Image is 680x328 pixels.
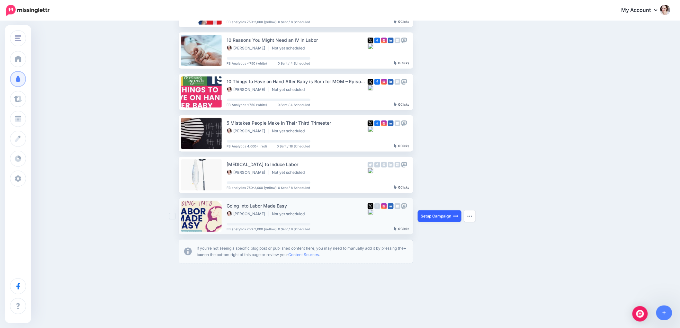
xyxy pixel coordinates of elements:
img: instagram-square.png [381,38,387,43]
a: Content Sources [289,252,319,257]
img: pointer-grey-darker.png [394,185,397,189]
span: 0 Sent / 18 Scheduled [277,145,310,148]
b: 0 [398,102,401,106]
img: instagram-grey-square.png [381,162,387,168]
span: FB analytics 750-2,000 (yellow) [227,186,277,189]
img: google_business-grey-square.png [395,120,400,126]
b: 0 [398,227,401,231]
img: instagram-square.png [381,203,387,209]
img: instagram-square.png [381,79,387,85]
span: FB analytics 750-2,000 (yellow) [227,227,277,231]
img: facebook-grey-square.png [374,162,380,168]
img: Missinglettr [6,5,49,16]
b: 0 [398,61,401,65]
img: twitter-grey-square.png [368,162,373,168]
img: bluesky-grey-square.png [368,43,373,49]
li: Not yet scheduled [272,211,308,217]
div: Clicks [394,103,409,107]
img: mastodon-grey-square.png [401,203,407,209]
div: Clicks [394,144,409,148]
a: My Account [615,3,670,18]
img: arrow-long-right-white.png [453,214,458,219]
b: + icon [197,246,407,257]
img: dots.png [467,215,472,217]
img: twitter-square.png [368,120,373,126]
li: Not yet scheduled [272,129,308,134]
img: pointer-grey-darker.png [394,61,397,65]
img: menu.png [15,35,21,41]
div: 5 Mistakes People Make in Their Third Trimester [227,119,368,127]
img: linkedin-square.png [388,120,394,126]
b: 0 [398,20,401,23]
li: Not yet scheduled [272,170,308,175]
img: instagram-square.png [381,120,387,126]
img: twitter-square.png [368,79,373,85]
img: mastodon-grey-square.png [401,120,407,126]
li: [PERSON_NAME] [227,129,269,134]
span: 0 Sent / 8 Scheduled [278,186,310,189]
div: [MEDICAL_DATA] to Induce Labor [227,161,368,168]
div: Clicks [394,186,409,190]
img: linkedin-square.png [388,79,394,85]
img: linkedin-grey-square.png [388,162,394,168]
img: google_business-grey-square.png [395,79,400,85]
li: Not yet scheduled [272,46,308,51]
img: twitter-square.png [368,38,373,43]
img: google_business-grey-square.png [395,203,400,209]
img: facebook-grey-square.png [374,203,380,209]
img: bluesky-grey-square.png [368,209,373,215]
a: Setup Campaign [418,210,461,222]
li: [PERSON_NAME] [227,46,269,51]
span: FB analytics 750-2,000 (yellow) [227,20,277,23]
span: FB Analytics <750 (white) [227,103,267,106]
li: [PERSON_NAME] [227,211,269,217]
div: Clicks [394,20,409,24]
img: google_business-grey-square.png [395,162,400,168]
img: pointer-grey-darker.png [394,20,397,23]
img: bluesky-grey-square.png [368,126,373,132]
div: Open Intercom Messenger [632,306,648,322]
img: info-circle-grey.png [184,248,192,255]
div: Clicks [394,227,409,231]
li: [PERSON_NAME] [227,87,269,92]
img: pointer-grey-darker.png [394,102,397,106]
span: FB Analytics 4,000+ (red) [227,145,267,148]
p: If you're not seeing a specific blog post or published content here, you may need to manually add... [197,245,408,258]
span: 0 Sent / 4 Scheduled [278,62,310,65]
div: 10 Reasons You Might Need an IV in Labor [227,36,368,44]
b: 0 [398,144,401,148]
img: mastodon-grey-square.png [401,162,407,168]
b: 0 [398,185,401,189]
span: 0 Sent / 8 Scheduled [278,20,310,23]
img: facebook-square.png [374,120,380,126]
li: [PERSON_NAME] [227,170,269,175]
img: twitter-square.png [368,203,373,209]
img: pointer-grey-darker.png [394,227,397,231]
span: FB Analytics <750 (white) [227,62,267,65]
span: 0 Sent / 8 Scheduled [278,227,310,231]
img: facebook-square.png [374,79,380,85]
span: 0 Sent / 4 Scheduled [278,103,310,106]
img: bluesky-grey-square.png [368,168,373,173]
img: linkedin-square.png [388,203,394,209]
img: mastodon-grey-square.png [401,79,407,85]
li: Not yet scheduled [272,87,308,92]
img: mastodon-grey-square.png [401,38,407,43]
img: bluesky-grey-square.png [368,85,373,91]
img: pointer-grey-darker.png [394,144,397,148]
div: 10 Things to Have on Hand After Baby is Born for MOM – Episode 198 [227,78,368,85]
img: google_business-grey-square.png [395,38,400,43]
img: facebook-square.png [374,38,380,43]
div: Going Into Labor Made Easy [227,202,368,209]
img: linkedin-square.png [388,38,394,43]
div: Clicks [394,61,409,65]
